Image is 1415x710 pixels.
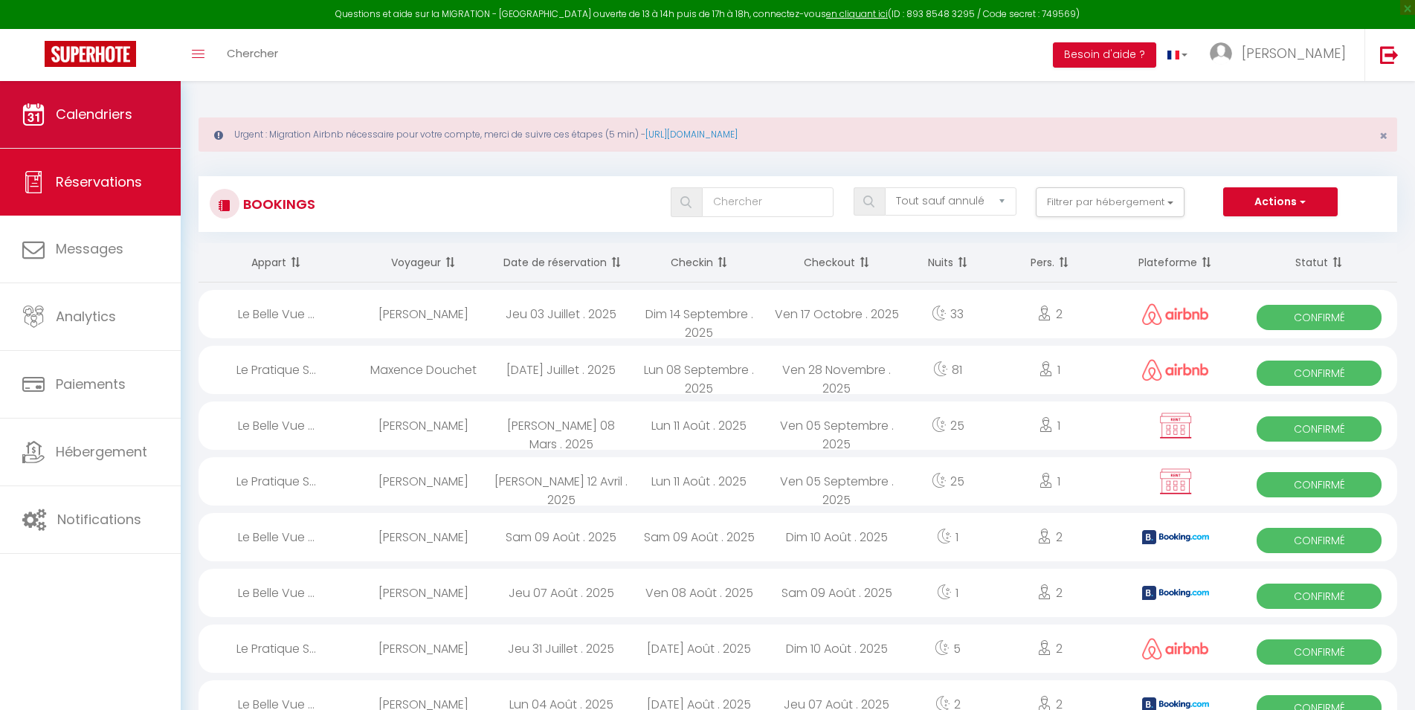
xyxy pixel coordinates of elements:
th: Sort by people [990,243,1109,283]
span: [PERSON_NAME] [1242,44,1346,62]
th: Sort by channel [1109,243,1241,283]
th: Sort by checkin [630,243,767,283]
span: Calendriers [56,105,132,123]
span: Hébergement [56,442,147,461]
th: Sort by guest [355,243,492,283]
input: Chercher [702,187,834,217]
span: Chercher [227,45,278,61]
button: Actions [1223,187,1338,217]
th: Sort by booking date [492,243,630,283]
a: Chercher [216,29,289,81]
div: Urgent : Migration Airbnb nécessaire pour votre compte, merci de suivre ces étapes (5 min) - [199,117,1397,152]
span: Notifications [57,510,141,529]
button: Open LiveChat chat widget [12,6,57,51]
button: Besoin d'aide ? [1053,42,1156,68]
span: Réservations [56,172,142,191]
a: [URL][DOMAIN_NAME] [645,128,738,141]
h3: Bookings [239,187,315,221]
th: Sort by checkout [768,243,906,283]
span: Messages [56,239,123,258]
img: Super Booking [45,41,136,67]
a: en cliquant ici [826,7,888,20]
span: × [1379,126,1387,145]
th: Sort by nights [906,243,990,283]
span: Analytics [56,307,116,326]
th: Sort by rentals [199,243,355,283]
img: logout [1380,45,1399,64]
th: Sort by status [1241,243,1397,283]
button: Filtrer par hébergement [1036,187,1184,217]
button: Close [1379,129,1387,143]
a: ... [PERSON_NAME] [1199,29,1364,81]
img: ... [1210,42,1232,65]
span: Paiements [56,375,126,393]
